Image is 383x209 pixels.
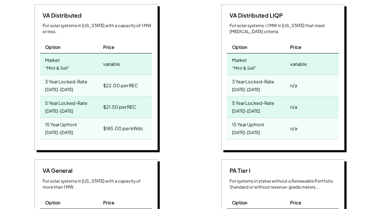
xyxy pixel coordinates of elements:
div: variable [103,59,120,69]
div: For systems in states without a Renewable Portfolio Standard or without revenue-grade meters... [230,178,339,190]
div: Option [232,199,248,206]
div: 5 Year Locked-Rate [232,98,275,106]
div: 3 Year Locked-Rate [232,77,275,85]
div: [DATE]-[DATE] [45,85,74,95]
div: [DATE]-[DATE] [45,128,74,138]
div: Price [290,44,301,50]
div: Option [45,199,61,206]
div: [DATE]-[DATE] [45,107,74,116]
div: 5 Year Locked-Rate [45,98,88,106]
div: Price [103,44,114,50]
div: [DATE]-[DATE] [232,85,260,95]
div: VA Distributed LIQP [227,12,283,19]
div: VA Distributed [40,12,82,19]
div: Price [103,199,114,206]
div: $185.00 per kWdc [103,123,143,133]
div: Option [45,44,61,50]
div: [DATE]-[DATE] [232,128,260,138]
div: Market [232,55,247,63]
div: Price [290,199,301,206]
div: "Mint & Sell" [232,64,257,73]
div: "Mint & Sell" [45,64,70,73]
div: For solar systems in [US_STATE] with a capacity of more than 1 MW. [43,178,152,190]
div: $22.00 per REC [103,81,138,90]
div: Option [232,44,248,50]
div: n/a [290,123,297,133]
div: Market [45,55,60,63]
div: $21.50 per REC [103,102,136,112]
div: PA Tier I [227,167,251,175]
div: [DATE]-[DATE] [232,107,260,116]
div: For solar systems in [US_STATE] with a capacity of 1 MW or less. [43,23,152,35]
div: 15 Year Upfront [45,120,77,128]
div: 15 Year Upfront [232,120,264,128]
div: 3 Year Locked-Rate [45,77,88,85]
div: variable [290,59,307,69]
div: n/a [290,102,297,112]
div: VA General [40,167,73,175]
div: For solar systems ≤1 MW in [US_STATE] that meet [MEDICAL_DATA] criteria. [230,23,339,35]
div: n/a [290,81,297,90]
